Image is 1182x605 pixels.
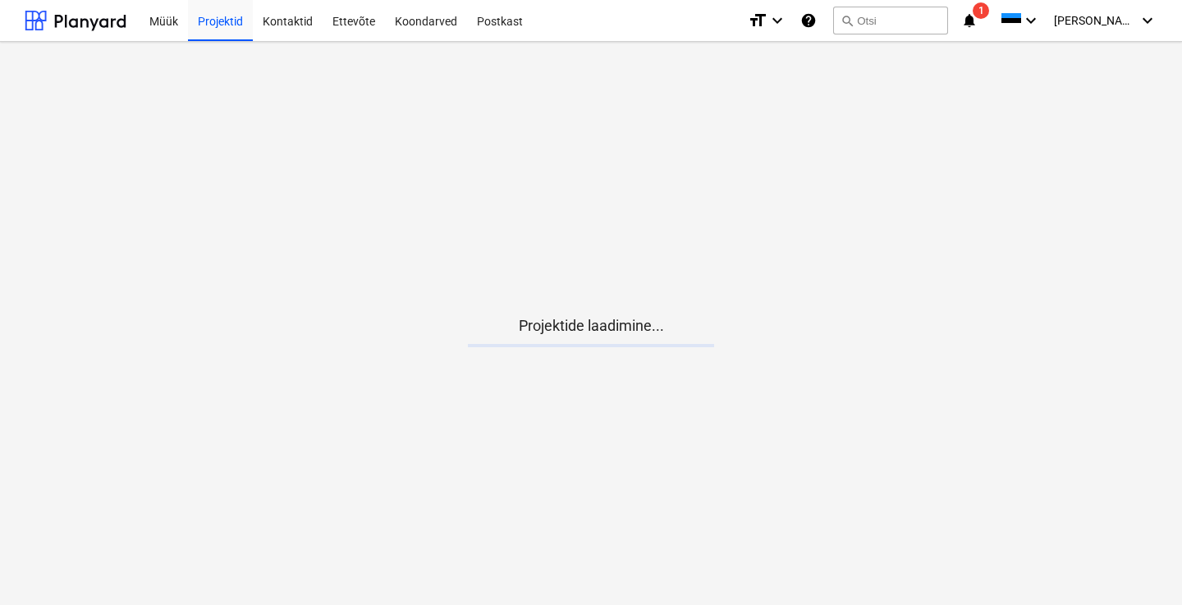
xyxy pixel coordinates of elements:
i: Abikeskus [800,11,817,30]
i: keyboard_arrow_down [1138,11,1157,30]
p: Projektide laadimine... [468,316,714,336]
span: 1 [973,2,989,19]
i: keyboard_arrow_down [767,11,787,30]
button: Otsi [833,7,948,34]
span: search [841,14,854,27]
i: keyboard_arrow_down [1021,11,1041,30]
i: format_size [748,11,767,30]
i: notifications [961,11,978,30]
span: [PERSON_NAME][GEOGRAPHIC_DATA] [1054,14,1136,27]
